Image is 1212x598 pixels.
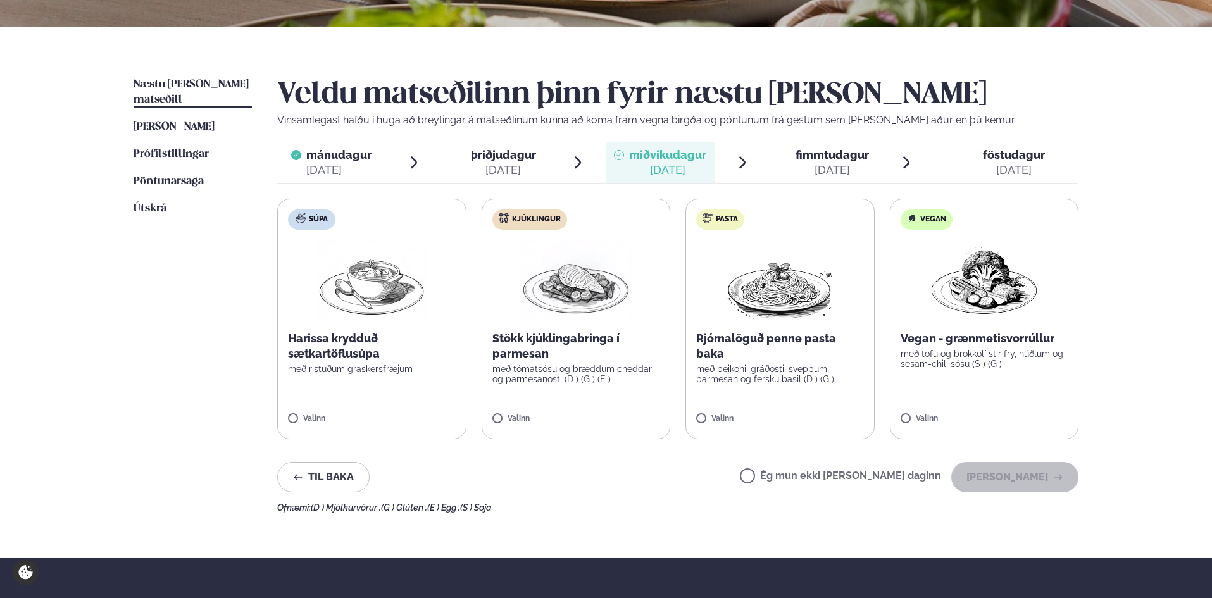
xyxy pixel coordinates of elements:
a: Næstu [PERSON_NAME] matseðill [134,77,252,108]
button: [PERSON_NAME] [951,462,1078,492]
img: Vegan.svg [907,213,917,223]
img: Chicken-breast.png [520,240,632,321]
p: Rjómalöguð penne pasta baka [696,331,864,361]
h2: Veldu matseðilinn þinn fyrir næstu [PERSON_NAME] [277,77,1078,113]
span: Pöntunarsaga [134,176,204,187]
span: mánudagur [306,148,372,161]
img: Vegan.png [928,240,1040,321]
span: Pasta [716,215,738,225]
span: (D ) Mjólkurvörur , [311,502,381,513]
span: þriðjudagur [471,148,536,161]
span: (E ) Egg , [427,502,460,513]
a: Cookie settings [13,559,39,585]
div: Ofnæmi: [277,502,1078,513]
p: Harissa krydduð sætkartöflusúpa [288,331,456,361]
span: Næstu [PERSON_NAME] matseðill [134,79,249,105]
span: miðvikudagur [629,148,706,161]
img: soup.svg [296,213,306,223]
span: Kjúklingur [512,215,561,225]
p: með tofu og brokkolí stir fry, núðlum og sesam-chili sósu (S ) (G ) [901,349,1068,369]
div: [DATE] [471,163,536,178]
span: föstudagur [983,148,1045,161]
span: Vegan [920,215,946,225]
span: Súpa [309,215,328,225]
div: [DATE] [629,163,706,178]
img: Spagetti.png [724,240,835,321]
div: [DATE] [796,163,869,178]
img: Soup.png [316,240,427,321]
a: Útskrá [134,201,166,216]
p: með beikoni, gráðosti, sveppum, parmesan og fersku basil (D ) (G ) [696,364,864,384]
a: [PERSON_NAME] [134,120,215,135]
p: Vegan - grænmetisvorrúllur [901,331,1068,346]
div: [DATE] [306,163,372,178]
img: pasta.svg [703,213,713,223]
a: Pöntunarsaga [134,174,204,189]
img: chicken.svg [499,213,509,223]
span: fimmtudagur [796,148,869,161]
span: Útskrá [134,203,166,214]
p: Stökk kjúklingabringa í parmesan [492,331,660,361]
span: [PERSON_NAME] [134,121,215,132]
span: (G ) Glúten , [381,502,427,513]
span: Prófílstillingar [134,149,209,159]
p: Vinsamlegast hafðu í huga að breytingar á matseðlinum kunna að koma fram vegna birgða og pöntunum... [277,113,1078,128]
p: með ristuðum graskersfræjum [288,364,456,374]
a: Prófílstillingar [134,147,209,162]
span: (S ) Soja [460,502,492,513]
div: [DATE] [983,163,1045,178]
p: með tómatsósu og bræddum cheddar- og parmesanosti (D ) (G ) (E ) [492,364,660,384]
button: Til baka [277,462,370,492]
